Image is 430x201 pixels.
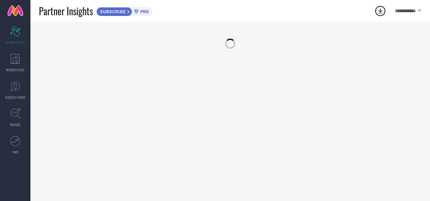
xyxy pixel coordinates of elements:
span: SUBSCRIBE [97,9,127,14]
a: SUBSCRIBEPRO [96,5,152,16]
span: SUGGESTIONS [5,95,26,100]
span: FWD [12,150,19,155]
span: PRO [139,9,149,14]
span: SCORECARDS [5,40,25,45]
div: Open download list [374,5,386,17]
span: Partner Insights [39,4,93,18]
span: TRENDS [9,122,21,127]
span: WORKSPACE [6,67,25,72]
